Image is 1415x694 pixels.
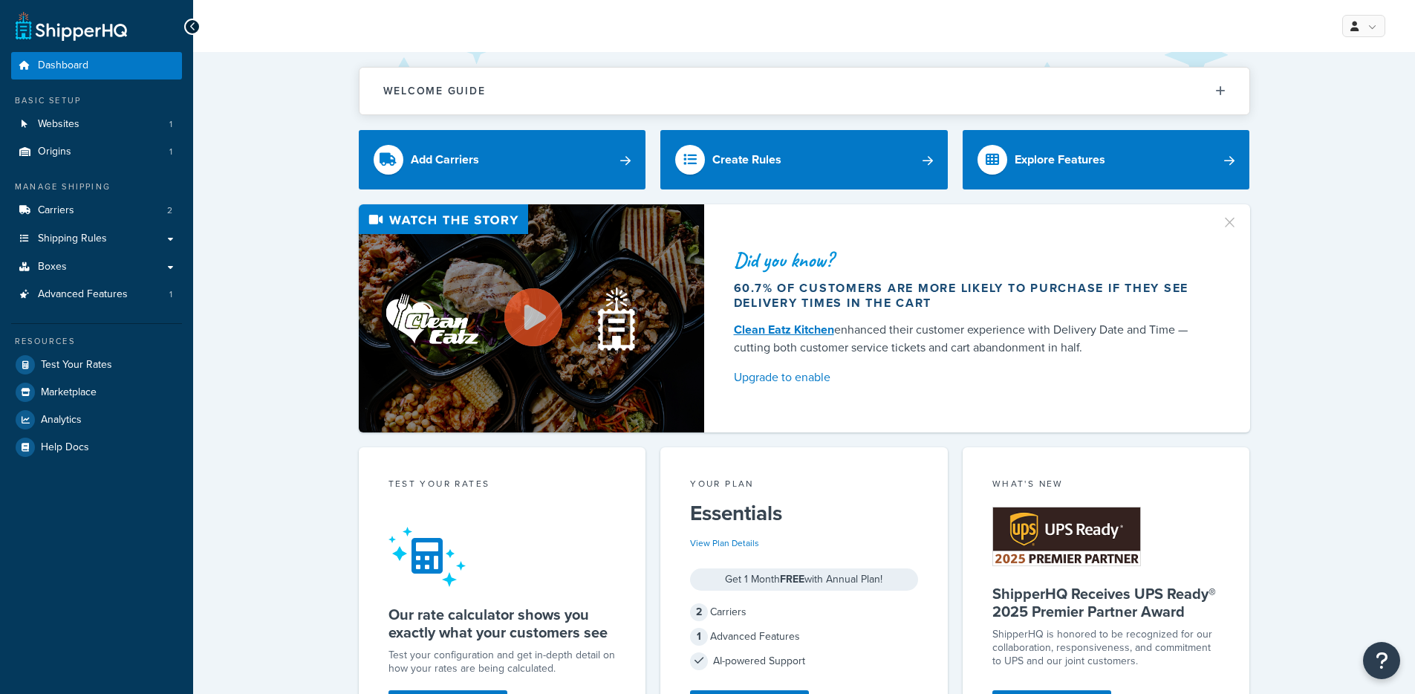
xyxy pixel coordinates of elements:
li: Carriers [11,197,182,224]
a: Boxes [11,253,182,281]
div: Did you know? [734,250,1203,270]
div: Manage Shipping [11,181,182,193]
h5: Our rate calculator shows you exactly what your customers see [388,606,617,641]
a: Websites1 [11,111,182,138]
span: Websites [38,118,79,131]
div: Add Carriers [411,149,479,170]
div: Carriers [690,602,918,623]
div: Test your configuration and get in-depth detail on how your rates are being calculated. [388,649,617,675]
span: Help Docs [41,441,89,454]
a: Carriers2 [11,197,182,224]
a: Dashboard [11,52,182,80]
span: 1 [169,146,172,158]
a: Clean Eatz Kitchen [734,321,834,338]
li: Advanced Features [11,281,182,308]
h5: ShipperHQ Receives UPS Ready® 2025 Premier Partner Award [992,585,1220,620]
span: Dashboard [38,59,88,72]
li: Websites [11,111,182,138]
div: 60.7% of customers are more likely to purchase if they see delivery times in the cart [734,281,1203,311]
span: 1 [169,288,172,301]
div: Advanced Features [690,626,918,647]
div: Explore Features [1015,149,1105,170]
img: Video thumbnail [359,204,704,432]
a: Marketplace [11,379,182,406]
div: Test your rates [388,477,617,494]
span: Test Your Rates [41,359,112,372]
a: Explore Features [963,130,1250,189]
span: Origins [38,146,71,158]
a: Origins1 [11,138,182,166]
button: Open Resource Center [1363,642,1400,679]
a: Upgrade to enable [734,367,1203,388]
h5: Essentials [690,502,918,525]
div: Your Plan [690,477,918,494]
a: Help Docs [11,434,182,461]
span: 1 [169,118,172,131]
div: Get 1 Month with Annual Plan! [690,568,918,591]
a: View Plan Details [690,536,759,550]
span: 2 [690,603,708,621]
div: What's New [992,477,1220,494]
strong: FREE [780,571,804,587]
span: Shipping Rules [38,233,107,245]
a: Create Rules [660,130,948,189]
li: Origins [11,138,182,166]
span: 2 [167,204,172,217]
div: enhanced their customer experience with Delivery Date and Time — cutting both customer service ti... [734,321,1203,357]
span: Carriers [38,204,74,217]
div: Resources [11,335,182,348]
a: Test Your Rates [11,351,182,378]
span: Advanced Features [38,288,128,301]
h2: Welcome Guide [383,85,486,97]
span: Boxes [38,261,67,273]
a: Analytics [11,406,182,433]
p: ShipperHQ is honored to be recognized for our collaboration, responsiveness, and commitment to UP... [992,628,1220,668]
span: Marketplace [41,386,97,399]
button: Welcome Guide [360,68,1249,114]
div: Basic Setup [11,94,182,107]
div: Create Rules [712,149,781,170]
a: Advanced Features1 [11,281,182,308]
span: 1 [690,628,708,646]
a: Add Carriers [359,130,646,189]
div: AI-powered Support [690,651,918,672]
a: Shipping Rules [11,225,182,253]
span: Analytics [41,414,82,427]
